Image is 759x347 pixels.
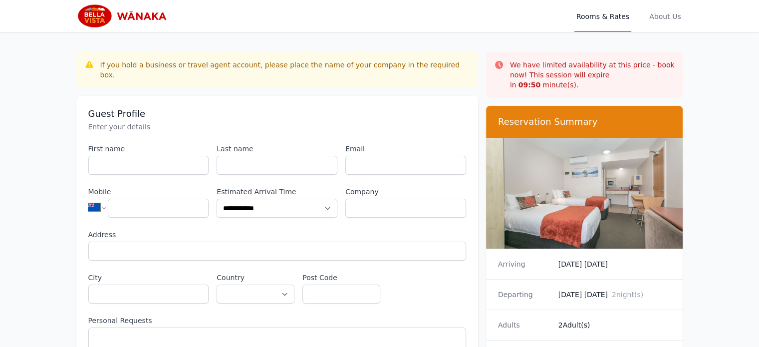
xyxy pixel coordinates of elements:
label: City [88,273,209,283]
dd: 2 Adult(s) [558,320,671,330]
img: Standard Twin Studio [486,138,683,249]
dt: Departing [498,290,550,300]
label: Estimated Arrival Time [217,187,337,197]
label: Address [88,230,466,240]
div: If you hold a business or travel agent account, please place the name of your company in the requ... [100,60,470,80]
label: Last name [217,144,337,154]
label: Post Code [302,273,380,283]
dt: Arriving [498,259,550,269]
dt: Adults [498,320,550,330]
label: Company [345,187,466,197]
p: Enter your details [88,122,466,132]
label: Personal Requests [88,316,466,326]
dd: [DATE] [DATE] [558,259,671,269]
strong: 09 : 50 [518,81,541,89]
h3: Guest Profile [88,108,466,120]
p: We have limited availability at this price - book now! This session will expire in minute(s). [510,60,675,90]
img: Bella Vista Wanaka [76,4,172,28]
label: First name [88,144,209,154]
label: Mobile [88,187,209,197]
label: Country [217,273,294,283]
label: Email [345,144,466,154]
span: 2 night(s) [612,291,643,299]
dd: [DATE] [DATE] [558,290,671,300]
h3: Reservation Summary [498,116,671,128]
